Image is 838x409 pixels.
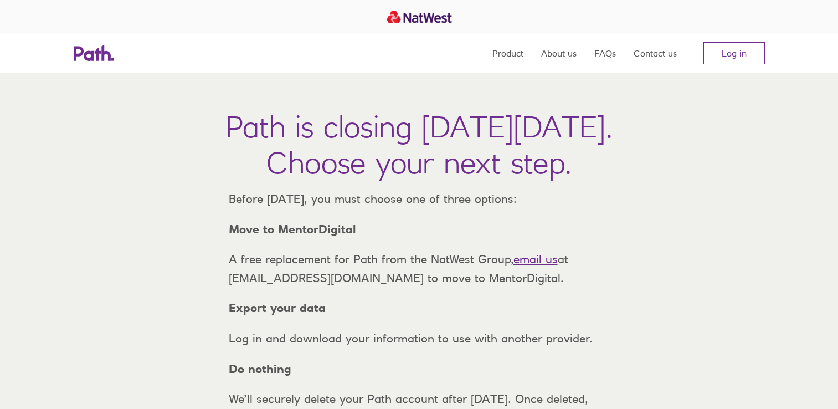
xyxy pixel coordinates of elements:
strong: Move to MentorDigital [229,222,356,236]
h1: Path is closing [DATE][DATE]. Choose your next step. [225,109,613,181]
strong: Do nothing [229,362,291,376]
a: Log in [703,42,765,64]
a: email us [513,252,558,266]
p: Log in and download your information to use with another provider. [220,329,619,348]
strong: Export your data [229,301,326,315]
p: A free replacement for Path from the NatWest Group, at [EMAIL_ADDRESS][DOMAIN_NAME] to move to Me... [220,250,619,287]
a: Contact us [634,33,677,73]
p: Before [DATE], you must choose one of three options: [220,190,619,208]
a: About us [541,33,577,73]
a: FAQs [594,33,616,73]
a: Product [492,33,523,73]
